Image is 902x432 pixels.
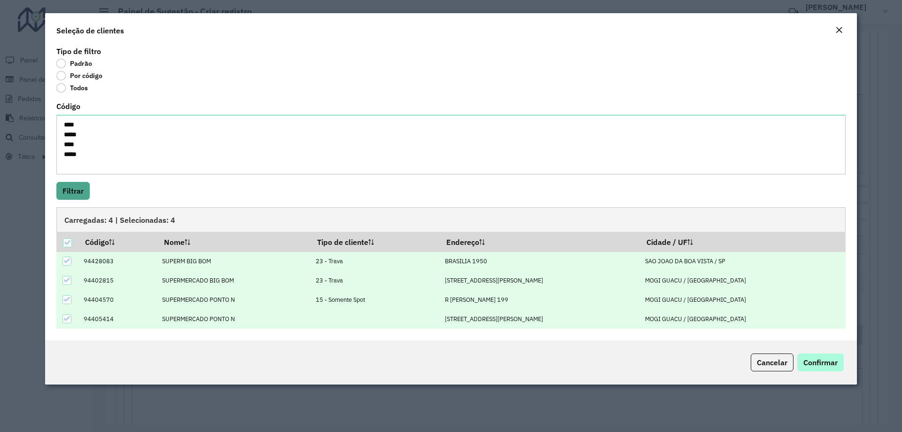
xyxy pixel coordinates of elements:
span: Cancelar [757,358,787,367]
button: Cancelar [751,353,793,371]
th: Nome [157,232,311,251]
div: Carregadas: 4 | Selecionadas: 4 [56,207,846,232]
td: R [PERSON_NAME] 199 [440,290,640,309]
td: 94402815 [78,271,157,290]
td: MOGI GUACU / [GEOGRAPHIC_DATA] [640,290,845,309]
label: Por código [56,71,102,80]
th: Endereço [440,232,640,251]
label: Padrão [56,59,92,68]
th: Cidade / UF [640,232,845,251]
td: SUPERM BIG BOM [157,252,311,271]
td: BRASILIA 1950 [440,252,640,271]
button: Confirmar [797,353,844,371]
td: MOGI GUACU / [GEOGRAPHIC_DATA] [640,271,845,290]
label: Todos [56,83,88,93]
td: 23 - Trava [311,252,440,271]
em: Fechar [835,26,843,34]
td: 23 - Trava [311,271,440,290]
td: [STREET_ADDRESS][PERSON_NAME] [440,309,640,329]
button: Filtrar [56,182,90,200]
td: SUPERMERCADO PONTO N [157,290,311,309]
label: Código [56,101,80,112]
td: SUPERMERCADO PONTO N [157,309,311,329]
button: Close [832,24,846,37]
td: MOGI GUACU / [GEOGRAPHIC_DATA] [640,309,845,329]
label: Tipo de filtro [56,46,101,57]
td: 94428083 [78,252,157,271]
span: Confirmar [803,358,838,367]
td: SAO JOAO DA BOA VISTA / SP [640,252,845,271]
th: Código [78,232,157,251]
th: Tipo de cliente [311,232,440,251]
td: SUPERMERCADO BIG BOM [157,271,311,290]
td: [STREET_ADDRESS][PERSON_NAME] [440,271,640,290]
td: 15 - Somente Spot [311,290,440,309]
h4: Seleção de clientes [56,25,124,36]
td: 94404570 [78,290,157,309]
td: 94405414 [78,309,157,329]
